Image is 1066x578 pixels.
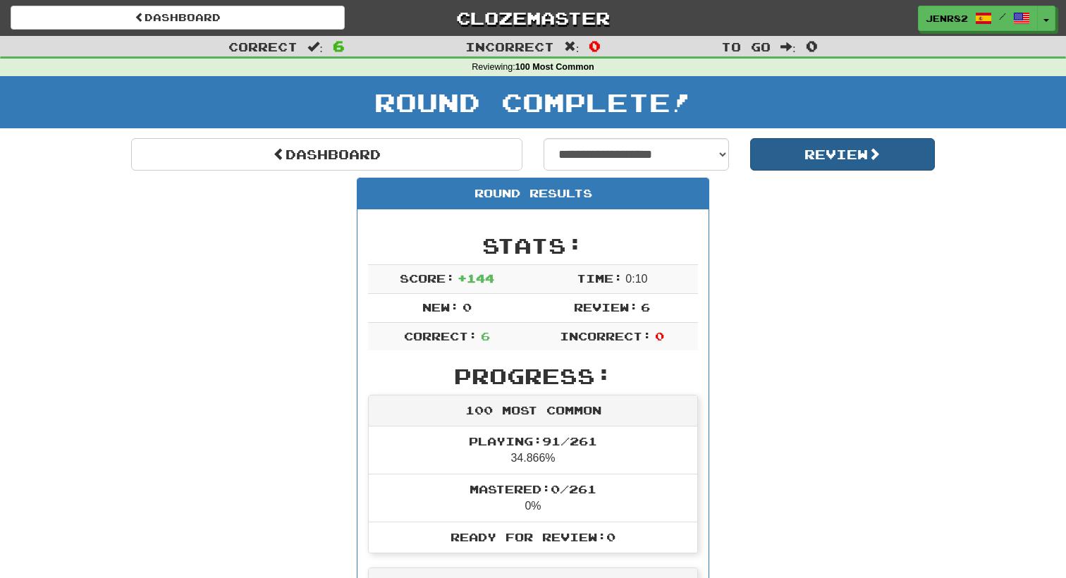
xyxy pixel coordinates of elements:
div: 100 Most Common [369,395,697,426]
a: Clozemaster [366,6,700,30]
span: Review: [574,300,638,314]
button: Review [750,138,936,171]
span: 6 [641,300,650,314]
span: Time: [577,271,623,285]
a: Jenr82 / [918,6,1038,31]
h2: Progress: [368,364,698,388]
span: / [999,11,1006,21]
span: : [564,41,580,53]
span: Correct: [404,329,477,343]
span: New: [422,300,459,314]
a: Dashboard [131,138,522,171]
li: 0% [369,474,697,522]
span: + 144 [458,271,494,285]
span: 6 [481,329,490,343]
span: Incorrect [465,39,554,54]
span: To go [721,39,771,54]
span: 0 : 10 [625,273,647,285]
span: Incorrect: [560,329,651,343]
h1: Round Complete! [5,88,1061,116]
strong: 100 Most Common [515,62,594,72]
span: Score: [400,271,455,285]
span: Ready for Review: 0 [451,530,615,543]
span: : [780,41,796,53]
span: 6 [333,37,345,54]
div: Round Results [357,178,709,209]
span: Mastered: 0 / 261 [470,482,596,496]
h2: Stats: [368,234,698,257]
span: Playing: 91 / 261 [469,434,597,448]
span: 0 [589,37,601,54]
span: 0 [806,37,818,54]
span: Jenr82 [926,12,968,25]
span: : [307,41,323,53]
li: 34.866% [369,426,697,474]
span: 0 [655,329,664,343]
a: Dashboard [11,6,345,30]
span: 0 [462,300,472,314]
span: Correct [228,39,298,54]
